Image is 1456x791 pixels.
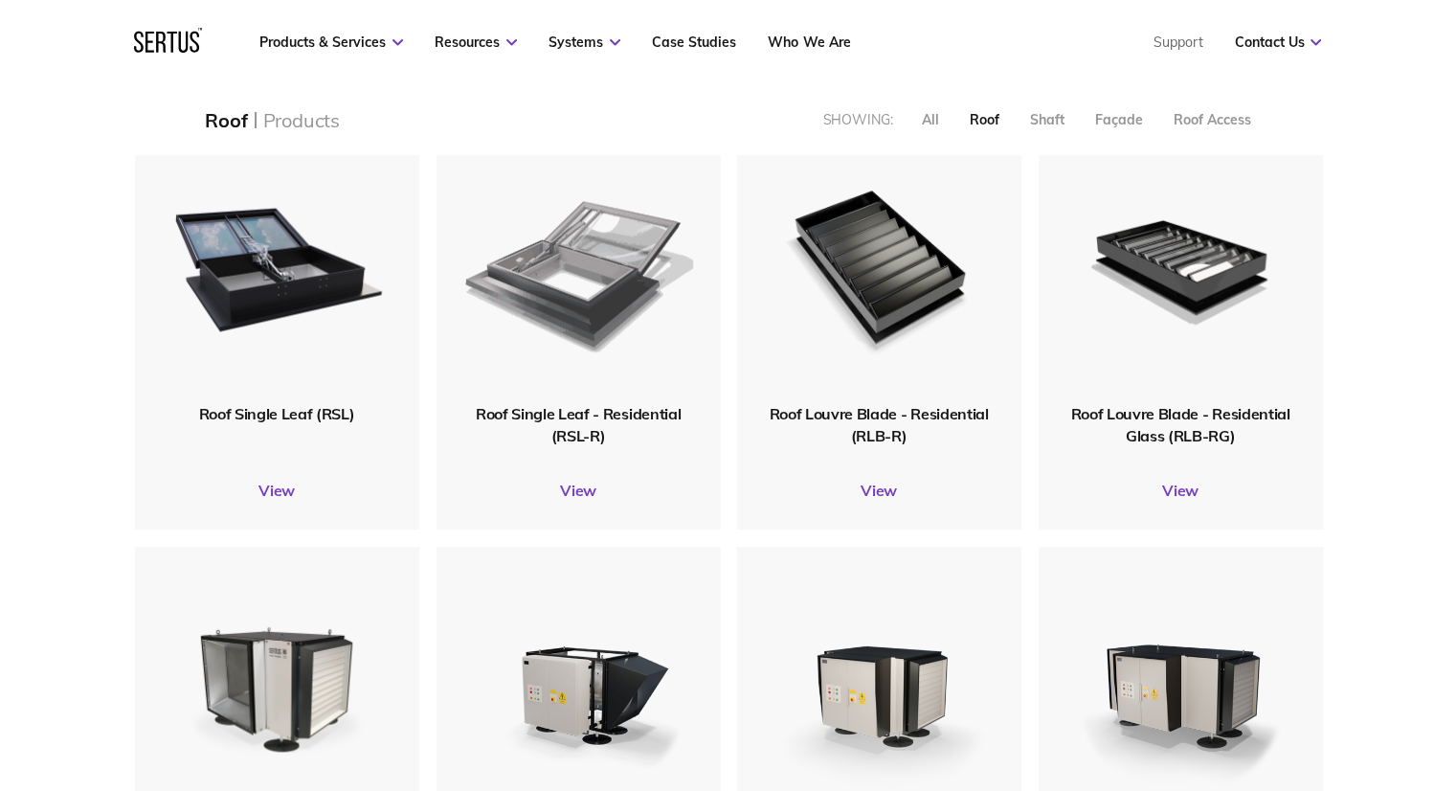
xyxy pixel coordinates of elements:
span: Roof Single Leaf (RSL) [199,404,355,423]
div: All [921,111,938,128]
a: Support [1153,34,1202,51]
div: Façade [1094,111,1142,128]
div: Showing: [823,111,893,128]
a: Systems [549,34,620,51]
div: Roof Access [1173,111,1250,128]
div: Roof [969,111,998,128]
a: Products & Services [259,34,403,51]
a: Who We Are [768,34,850,51]
div: Roof [205,108,247,132]
a: View [135,481,419,500]
span: Roof Single Leaf - Residential (RSL-R) [476,404,681,444]
a: View [1039,481,1323,500]
a: View [437,481,721,500]
span: Roof Louvre Blade - Residential (RLB-R) [769,404,988,444]
a: Contact Us [1234,34,1321,51]
div: Products [263,108,340,132]
iframe: Chat Widget [1112,570,1456,791]
a: Resources [435,34,517,51]
a: View [737,481,1021,500]
span: Roof Louvre Blade - Residential Glass (RLB-RG) [1070,404,1289,444]
a: Case Studies [652,34,736,51]
div: Shaft [1029,111,1064,128]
